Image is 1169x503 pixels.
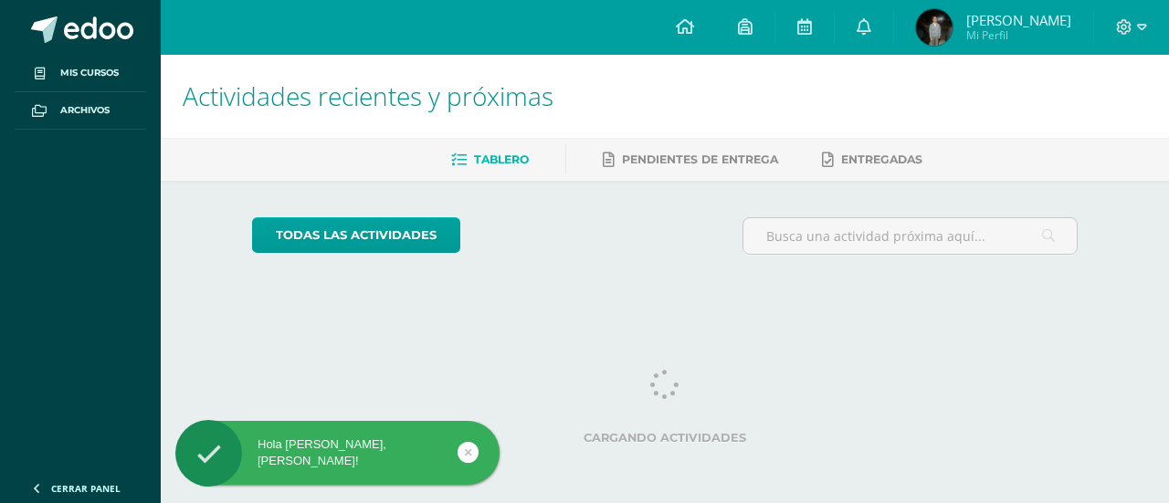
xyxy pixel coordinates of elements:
[183,79,553,113] span: Actividades recientes y próximas
[743,218,1078,254] input: Busca una actividad próxima aquí...
[622,152,778,166] span: Pendientes de entrega
[60,103,110,118] span: Archivos
[252,217,460,253] a: todas las Actividades
[15,92,146,130] a: Archivos
[252,431,1079,445] label: Cargando actividades
[822,145,922,174] a: Entregadas
[916,9,953,46] img: b911e9233f8312e7d982d45355c2aaef.png
[175,436,500,469] div: Hola [PERSON_NAME], [PERSON_NAME]!
[966,27,1071,43] span: Mi Perfil
[966,11,1071,29] span: [PERSON_NAME]
[51,482,121,495] span: Cerrar panel
[15,55,146,92] a: Mis cursos
[841,152,922,166] span: Entregadas
[60,66,119,80] span: Mis cursos
[603,145,778,174] a: Pendientes de entrega
[474,152,529,166] span: Tablero
[451,145,529,174] a: Tablero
